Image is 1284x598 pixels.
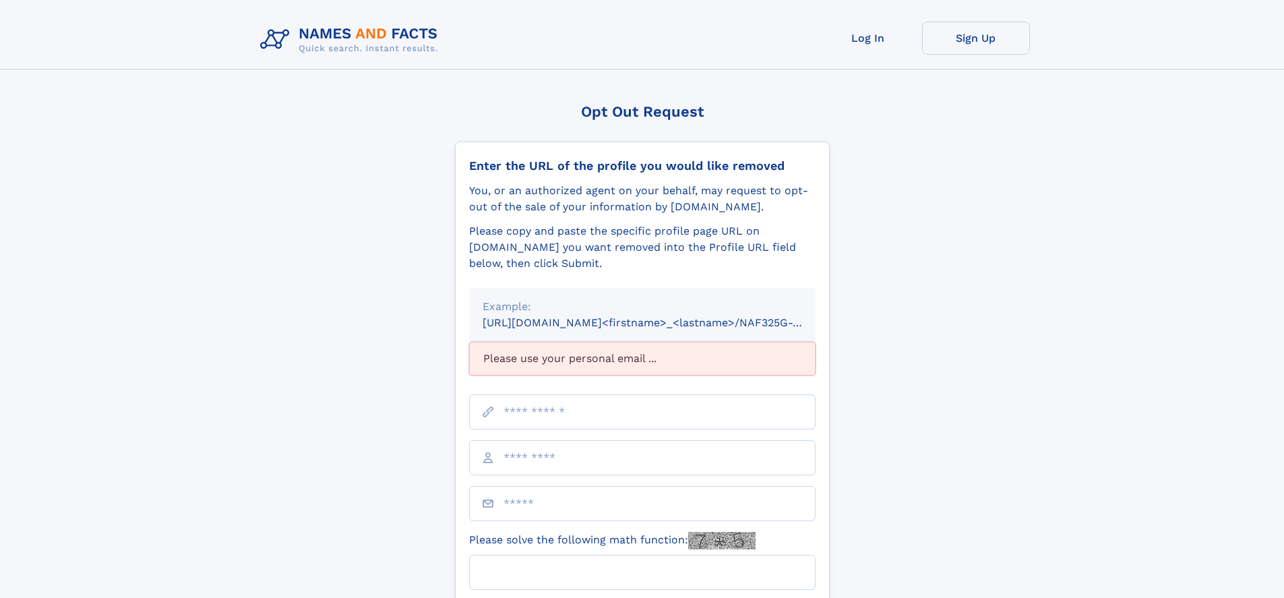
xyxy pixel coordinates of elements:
div: Enter the URL of the profile you would like removed [469,158,816,173]
img: Logo Names and Facts [255,22,449,58]
div: Please use your personal email ... [469,342,816,376]
div: Opt Out Request [455,103,830,120]
label: Please solve the following math function: [469,532,756,549]
div: Example: [483,299,802,315]
a: Sign Up [922,22,1030,55]
a: Log In [814,22,922,55]
div: Please copy and paste the specific profile page URL on [DOMAIN_NAME] you want removed into the Pr... [469,223,816,272]
small: [URL][DOMAIN_NAME]<firstname>_<lastname>/NAF325G-xxxxxxxx [483,316,841,329]
div: You, or an authorized agent on your behalf, may request to opt-out of the sale of your informatio... [469,183,816,215]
